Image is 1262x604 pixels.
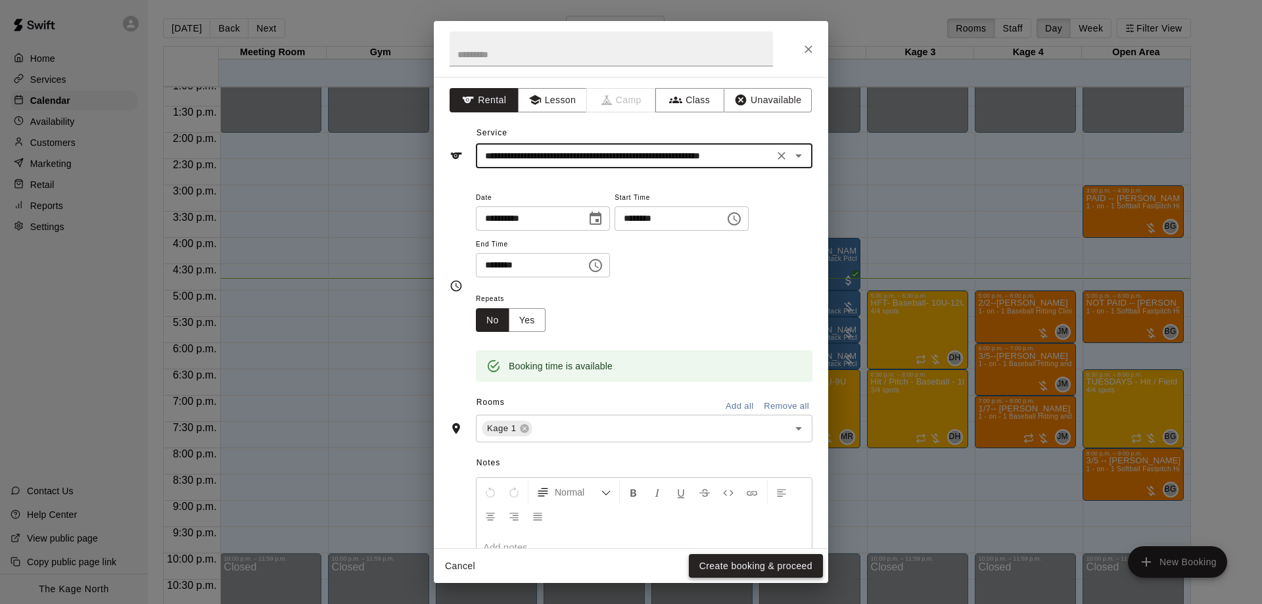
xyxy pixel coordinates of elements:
[531,480,617,504] button: Formatting Options
[555,486,601,499] span: Normal
[689,554,823,578] button: Create booking & proceed
[476,308,546,333] div: outlined button group
[479,504,502,528] button: Center Align
[721,206,747,232] button: Choose time, selected time is 7:30 PM
[518,88,587,112] button: Lesson
[582,252,609,279] button: Choose time, selected time is 8:00 PM
[482,422,522,435] span: Kage 1
[760,396,812,417] button: Remove all
[450,279,463,292] svg: Timing
[476,236,610,254] span: End Time
[503,480,525,504] button: Redo
[479,480,502,504] button: Undo
[509,308,546,333] button: Yes
[509,354,613,378] div: Booking time is available
[477,128,507,137] span: Service
[450,547,463,561] svg: Notes
[789,147,808,165] button: Open
[741,480,763,504] button: Insert Link
[615,189,749,207] span: Start Time
[450,149,463,162] svg: Service
[693,480,716,504] button: Format Strikethrough
[439,554,481,578] button: Cancel
[646,480,668,504] button: Format Italics
[772,147,791,165] button: Clear
[797,37,820,61] button: Close
[718,396,760,417] button: Add all
[655,88,724,112] button: Class
[477,398,505,407] span: Rooms
[477,453,812,474] span: Notes
[717,480,739,504] button: Insert Code
[503,504,525,528] button: Right Align
[476,290,556,308] span: Repeats
[770,480,793,504] button: Left Align
[482,421,532,436] div: Kage 1
[587,88,656,112] span: Camps can only be created in the Services page
[670,480,692,504] button: Format Underline
[582,206,609,232] button: Choose date, selected date is Sep 9, 2025
[450,422,463,435] svg: Rooms
[622,480,645,504] button: Format Bold
[476,189,610,207] span: Date
[450,88,519,112] button: Rental
[724,88,812,112] button: Unavailable
[789,419,808,438] button: Open
[526,504,549,528] button: Justify Align
[476,308,509,333] button: No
